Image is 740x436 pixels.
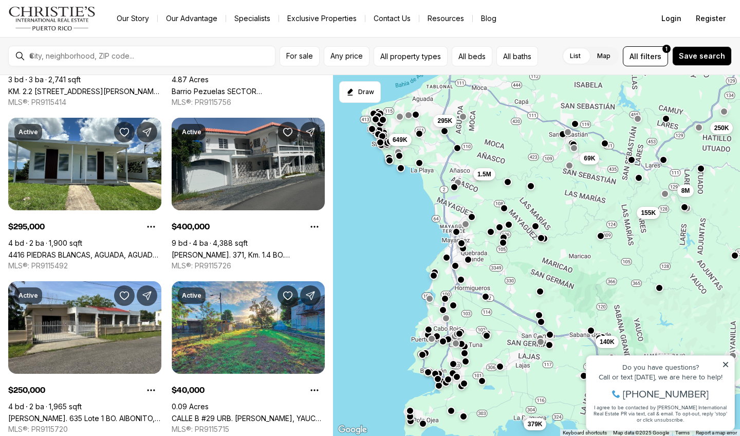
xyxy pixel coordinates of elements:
a: Barrio Pezuelas SECTOR TRES CRUCES, LARES PR, 00669 [172,87,325,96]
label: Map [589,47,619,65]
p: Active [18,292,38,300]
p: Active [182,128,201,136]
button: Property options [304,216,325,237]
button: Contact Us [365,11,419,26]
button: Save Property: Carr. 635 Lote 1 BO. AIBONITO [114,285,135,306]
a: Blog [473,11,505,26]
a: Carr. 635 Lote 1 BO. AIBONITO, HATILLO PR, 00659 [8,414,161,423]
span: filters [640,51,661,62]
button: Share Property [137,285,157,306]
a: KM. 2.2 101 SECTOR PEREA SANCHEZ, RINCON PR, 00677 [8,87,161,96]
div: Call or text [DATE], we are here to help! [11,33,149,40]
a: 4416 PIEDRAS BLANCAS, AGUADA, AGUADA PR, 00602 [8,250,161,259]
label: List [562,47,589,65]
span: [PHONE_NUMBER] [42,48,128,59]
span: 69K [584,154,595,162]
button: Property options [141,216,161,237]
span: Any price [330,52,363,60]
img: logo [8,6,96,31]
button: Property options [304,380,325,401]
div: Do you have questions? [11,23,149,30]
button: All beds [452,46,492,66]
button: 250K [710,122,733,134]
button: All baths [496,46,538,66]
button: Save search [672,46,732,66]
button: Share Property [137,122,157,142]
button: All property types [374,46,448,66]
button: Register [690,8,732,29]
a: Carr. 371, Km. 1.4 BO. ALMÁCIGO ALTO, SECTOR LOS QUIÑONES, YAUCO PR, 00698 [172,250,325,259]
button: 155K [637,206,660,219]
span: 649K [393,136,408,144]
a: Specialists [226,11,279,26]
button: 1.5M [473,168,495,180]
button: 295K [433,115,456,127]
span: Login [661,14,681,23]
a: Exclusive Properties [279,11,365,26]
span: 1 [665,45,668,53]
span: All [630,51,638,62]
span: 250K [714,124,729,132]
a: CALLE B #29 URB. ROOSEVELT, YAUCO PR, 00698 [172,414,325,423]
button: Allfilters1 [623,46,668,66]
button: Start drawing [339,81,381,103]
button: 379K [524,418,547,430]
span: I agree to be contacted by [PERSON_NAME] International Real Estate PR via text, call & email. To ... [13,63,146,83]
span: 379K [528,420,543,428]
span: 140K [600,338,615,346]
button: 69K [580,152,599,164]
a: Our Advantage [158,11,226,26]
button: 649K [388,134,412,146]
button: Save Property: Carr. 371, Km. 1.4 BO. ALMÁCIGO ALTO, SECTOR LOS QUIÑONES [277,122,298,142]
p: Active [182,292,201,300]
button: Save Property: CALLE B #29 URB. ROOSEVELT [277,285,298,306]
button: Property options [141,380,161,401]
button: Share Property [300,122,321,142]
span: 155K [641,208,656,216]
span: Register [696,14,726,23]
button: 140K [596,336,619,348]
span: For sale [286,52,313,60]
a: Resources [419,11,472,26]
button: Login [655,8,688,29]
button: 8M [677,184,694,196]
button: For sale [280,46,320,66]
button: Share Property [300,285,321,306]
span: Save search [679,52,725,60]
span: 8M [681,186,690,194]
p: Active [18,128,38,136]
button: Save Property: 4416 PIEDRAS BLANCAS, AGUADA [114,122,135,142]
button: Any price [324,46,369,66]
span: 1.5M [477,170,491,178]
a: Our Story [108,11,157,26]
span: 295K [437,117,452,125]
